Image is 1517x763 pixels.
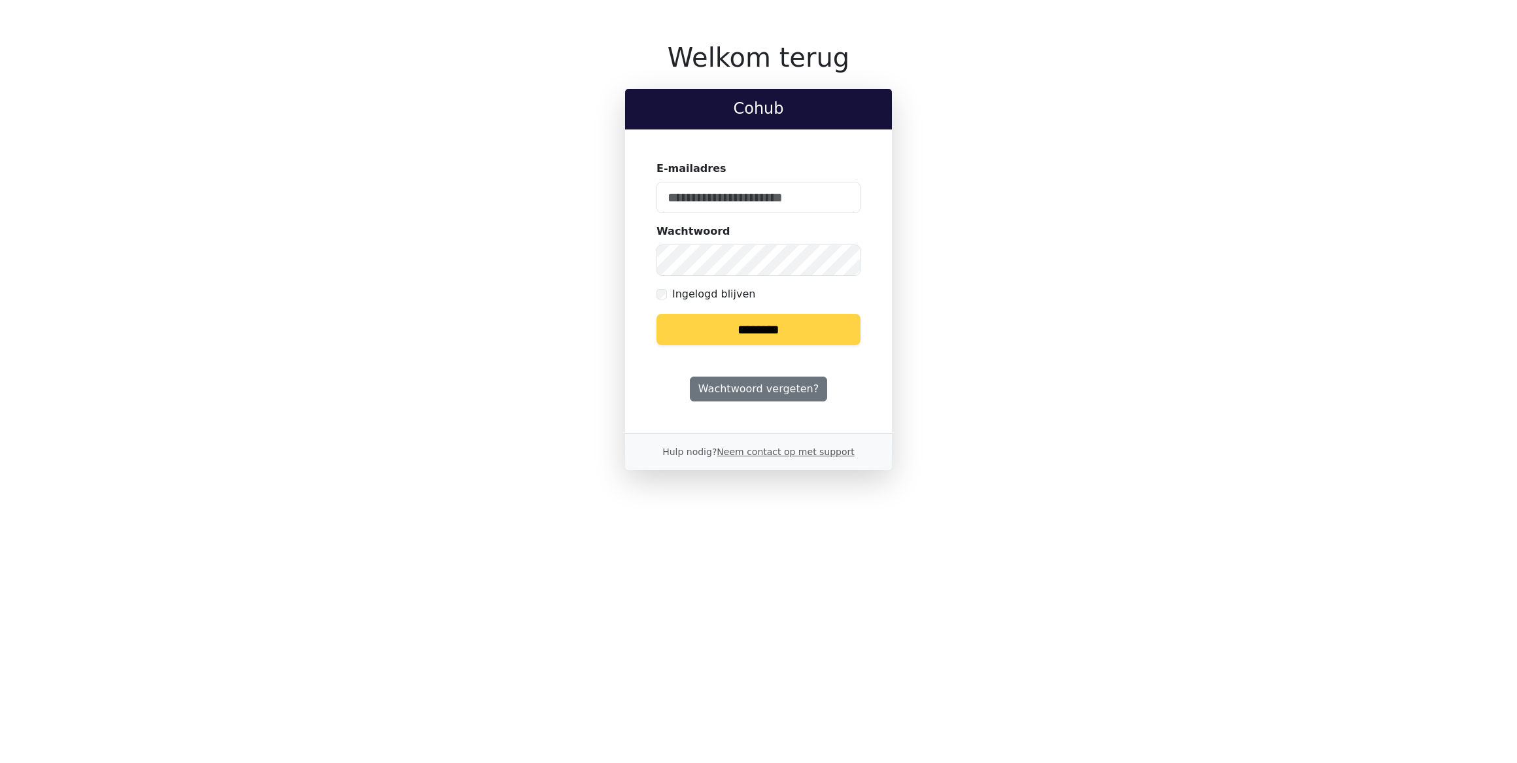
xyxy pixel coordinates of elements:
a: Wachtwoord vergeten? [690,377,827,401]
label: E-mailadres [656,161,726,177]
h2: Cohub [636,99,881,118]
a: Neem contact op met support [717,447,854,457]
label: Ingelogd blijven [672,286,755,302]
small: Hulp nodig? [662,447,855,457]
label: Wachtwoord [656,224,730,239]
h1: Welkom terug [625,42,892,73]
